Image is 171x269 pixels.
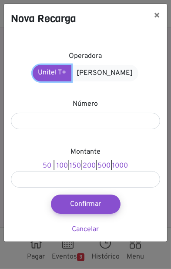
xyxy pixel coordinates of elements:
h4: Nova Recarga [11,11,76,27]
a: 200 [83,161,96,170]
div: | | | | [11,147,160,188]
a: Cancelar [72,225,99,234]
a: Unitel T+ [33,65,71,81]
a: [PERSON_NAME] [71,65,138,81]
button: Confirmar [51,195,121,214]
a: 150 [70,161,81,170]
a: 50 [43,161,52,170]
a: 1000 [113,161,128,170]
label: Montante [70,147,101,157]
span: | [54,161,55,170]
button: × [147,4,167,28]
label: Número [73,99,98,109]
a: 500 [98,161,111,170]
label: Operadora [69,51,102,61]
a: 100 [57,161,68,170]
